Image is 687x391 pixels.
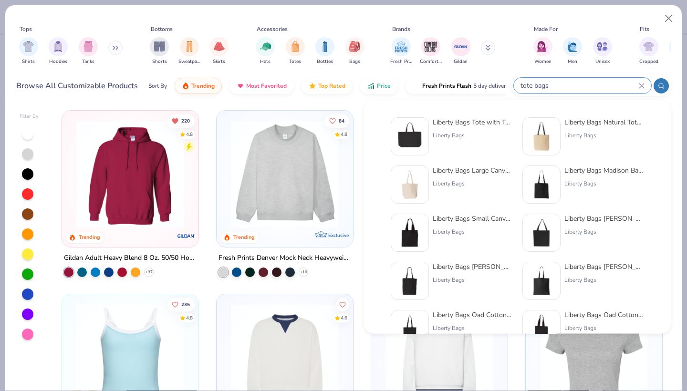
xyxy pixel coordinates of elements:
[564,214,645,224] div: Liberty Bags [PERSON_NAME] Canvas Tote
[256,37,275,65] div: filter for Hats
[473,81,509,92] span: 5 day delivery
[564,165,645,175] div: Liberty Bags Madison Basic Tote
[433,117,513,127] div: Liberty Bags Tote with Top Zippered Closure
[349,58,360,65] span: Bags
[424,40,438,54] img: Comfort Colors Image
[182,118,190,123] span: 220
[394,40,408,54] img: Fresh Prints Image
[420,58,442,65] span: Comfort Colors
[433,214,513,224] div: Liberty Bags Small Canvas Tote
[345,37,364,65] button: filter button
[454,58,468,65] span: Gildan
[341,131,347,138] div: 4.8
[360,78,398,94] button: Price
[22,58,35,65] span: Shirts
[534,25,558,33] div: Made For
[184,41,195,52] img: Sweatpants Image
[433,165,513,175] div: Liberty Bags Large Canvas Tote
[451,37,470,65] button: filter button
[564,227,645,236] div: Liberty Bags
[152,58,167,65] span: Shorts
[527,170,556,199] img: c431783e-cbdd-48fb-9d05-12a25a95a0ef
[309,82,316,90] img: TopRated.gif
[534,58,552,65] span: Women
[564,324,645,332] div: Liberty Bags
[150,37,169,65] div: filter for Shorts
[178,37,200,65] div: filter for Sweatpants
[533,37,552,65] div: filter for Women
[395,170,425,199] img: 18a346f4-066a-4ba1-bd8c-7160f2b46754
[392,25,410,33] div: Brands
[148,82,167,90] div: Sort By
[213,58,225,65] span: Skirts
[567,41,578,52] img: Men Image
[300,269,307,275] span: + 10
[406,78,516,94] button: Fresh Prints Flash5 day delivery
[177,226,196,246] img: Gildan logo
[377,82,391,90] span: Price
[64,252,197,264] div: Gildan Adult Heavy Blend 8 Oz. 50/50 Hooded Sweatshirt
[226,120,343,228] img: f5d85501-0dbb-4ee4-b115-c08fa3845d83
[395,314,425,344] img: a7608796-320d-4956-a187-f66b2e1ba5bf
[317,58,333,65] span: Bottles
[302,78,353,94] button: Top Rated
[150,37,169,65] button: filter button
[597,41,608,52] img: Unisex Image
[237,82,244,90] img: most_fav.gif
[568,58,577,65] span: Men
[593,37,612,65] div: filter for Unisex
[82,58,94,65] span: Tanks
[451,37,470,65] div: filter for Gildan
[395,218,425,247] img: 119f3be6-5c8d-4dec-a817-4e77bf7f5439
[151,25,173,33] div: Bottoms
[167,298,195,311] button: Like
[289,58,301,65] span: Totes
[643,41,654,52] img: Cropped Image
[167,114,195,127] button: Unlike
[454,40,468,54] img: Gildan Image
[527,122,556,151] img: 4eef1cd2-1b12-4e58-ab3b-8be782f5c6af
[341,314,347,321] div: 4.6
[640,25,649,33] div: Fits
[564,131,645,140] div: Liberty Bags
[527,314,556,344] img: 023b2e3e-e657-4517-9626-d9b1eed8d70c
[246,82,287,90] span: Most Favorited
[420,37,442,65] button: filter button
[564,310,645,320] div: Liberty Bags Oad Cotton Canvas Tote
[564,262,645,272] div: Liberty Bags [PERSON_NAME] Canvas Tote
[49,58,67,65] span: Hoodies
[324,114,349,127] button: Like
[563,37,582,65] button: filter button
[214,41,225,52] img: Skirts Image
[286,37,305,65] div: filter for Totes
[537,41,548,52] img: Women Image
[660,10,678,28] button: Close
[395,266,425,296] img: 42d56a04-b660-44f9-8ef7-304a51b6a760
[563,37,582,65] div: filter for Men
[320,41,330,52] img: Bottles Image
[564,117,645,127] div: Liberty Bags Natural Tote With Contrast-Color Handles
[260,41,271,52] img: Hats Image
[49,37,68,65] div: filter for Hoodies
[315,37,334,65] button: filter button
[527,266,556,296] img: 027d1bb0-b864-4343-8a2e-66e43c382ce3
[229,78,294,94] button: Most Favorited
[191,82,215,90] span: Trending
[595,58,610,65] span: Unisex
[83,41,94,52] img: Tanks Image
[345,37,364,65] div: filter for Bags
[187,131,193,138] div: 4.8
[79,37,98,65] button: filter button
[433,276,513,284] div: Liberty Bags
[209,37,229,65] button: filter button
[433,179,513,188] div: Liberty Bags
[520,80,639,91] input: Try "T-Shirt"
[318,82,345,90] span: Top Rated
[182,302,190,307] span: 235
[286,37,305,65] button: filter button
[390,37,412,65] div: filter for Fresh Prints
[19,37,38,65] button: filter button
[219,252,351,264] div: Fresh Prints Denver Mock Neck Heavyweight Sweatshirt
[433,262,513,272] div: Liberty Bags [PERSON_NAME] Tote
[20,25,32,33] div: Tops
